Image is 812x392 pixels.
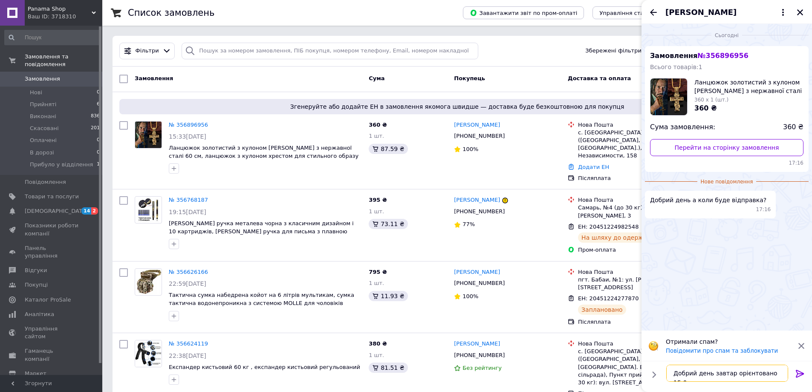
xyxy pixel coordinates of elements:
[169,352,206,359] span: 22:38[DATE]
[369,269,387,275] span: 795 ₴
[135,270,162,293] img: Фото товару
[25,207,88,215] span: [DEMOGRAPHIC_DATA]
[666,348,778,354] button: Повідомити про спам та заблокувати
[454,340,500,348] a: [PERSON_NAME]
[169,145,358,159] span: Ланцюжок золотистий з кулоном [PERSON_NAME] з нержавної сталі 60 см, ланцюжок з кулоном хрестом д...
[25,347,79,363] span: Гаманець компанії
[452,278,506,289] div: [PHONE_NUMBER]
[666,337,792,346] p: Отримали спам?
[25,370,46,377] span: Маркет
[599,10,665,16] span: Управління статусами
[665,7,737,18] span: [PERSON_NAME]
[169,292,354,306] span: Тактична сумка набедрена койот на 6 літрів мультикам, сумка тактична водонепроникна з системою MO...
[578,340,697,348] div: Нова Пошта
[650,122,715,132] span: Сума замовлення:
[650,160,803,167] span: 17:16 12.08.2025
[462,293,478,299] span: 100%
[25,311,54,318] span: Аналітика
[666,365,788,382] textarea: Добрий день завтар орієнтовано 15:
[30,101,56,108] span: Прийняті
[30,113,56,120] span: Виконані
[97,136,100,144] span: 0
[694,78,803,95] span: Ланцюжок золотистий з кулоном [PERSON_NAME] з нержавної сталі 60 см, ланцюжок з кулоном хрестом д...
[578,196,697,204] div: Нова Пошта
[169,220,354,242] a: [PERSON_NAME] ручка металева чорна з класичним дизайном і 10 картриджів, [PERSON_NAME] ручка для ...
[369,197,387,203] span: 395 ₴
[30,89,42,96] span: Нові
[30,125,59,132] span: Скасовані
[91,113,100,120] span: 836
[578,295,639,302] span: ЕН: 20451224277870
[650,196,766,204] span: Добрий день а коли буде відправка?
[452,131,506,142] div: [PHONE_NUMBER]
[369,219,407,229] div: 73.11 ₴
[369,280,384,286] span: 1 шт.
[697,52,748,60] span: № 356896956
[648,341,659,351] img: :face_with_monocle:
[169,122,208,128] a: № 356896956
[650,139,803,156] a: Перейти на сторінку замовлення
[25,53,102,68] span: Замовлення та повідомлення
[25,325,79,340] span: Управління сайтом
[756,206,771,213] span: 17:16 12.08.2025
[783,122,803,132] span: 360 ₴
[135,75,173,81] span: Замовлення
[369,291,407,301] div: 11.93 ₴
[697,178,757,186] span: Нове повідомлення
[648,369,659,380] button: Показати кнопки
[585,47,643,55] span: Збережені фільтри:
[169,133,206,140] span: 15:33[DATE]
[169,269,208,275] a: № 356626166
[578,268,697,276] div: Нова Пошта
[578,348,697,386] div: с. [GEOGRAPHIC_DATA] ([GEOGRAPHIC_DATA], [GEOGRAPHIC_DATA]. Брусилівська сільрада), Пункт прийман...
[97,89,100,96] span: 0
[97,101,100,108] span: 6
[578,305,626,315] div: Заплановано
[462,221,475,227] span: 77%
[454,121,500,129] a: [PERSON_NAME]
[28,13,102,20] div: Ваш ID: 3718310
[369,340,387,347] span: 380 ₴
[578,121,697,129] div: Нова Пошта
[462,365,502,371] span: Без рейтингу
[169,197,208,203] a: № 356768187
[97,161,100,168] span: 1
[648,7,659,17] button: Назад
[182,43,478,59] input: Пошук за номером замовлення, ПІБ покупця, номером телефону, Email, номером накладної
[30,136,57,144] span: Оплачені
[369,133,384,139] span: 1 шт.
[169,364,360,370] a: Експандер кистьовий 60 кг , експандер кистьовий регульований
[665,7,788,18] button: [PERSON_NAME]
[136,47,159,55] span: Фільтри
[650,52,748,60] span: Замовлення
[135,340,162,367] img: Фото товару
[123,102,792,111] span: Згенеруйте або додайте ЕН в замовлення якомога швидше — доставка буде безкоштовною для покупця
[650,64,702,70] span: Всього товарів: 1
[28,5,92,13] span: Panama Shop
[650,78,687,115] img: 6725521729_w160_h160_lantsyuzhok-zolotistij-z.jpg
[454,268,500,276] a: [PERSON_NAME]
[25,281,48,289] span: Покупці
[578,174,697,182] div: Післяплата
[135,122,162,148] img: Фото товару
[97,149,100,157] span: 0
[578,246,697,254] div: Пром-оплата
[4,30,101,45] input: Пошук
[452,350,506,361] div: [PHONE_NUMBER]
[578,204,697,219] div: Самарь, №4 (до 30 кг): ул. [PERSON_NAME], 3
[568,75,631,81] span: Доставка та оплата
[25,193,79,200] span: Товари та послуги
[694,97,728,103] span: 360 x 1 (шт.)
[25,296,71,304] span: Каталог ProSale
[470,9,577,17] span: Завантажити звіт по пром-оплаті
[30,149,54,157] span: В дорозі
[578,318,697,326] div: Післяплата
[369,363,407,373] div: 81.51 ₴
[578,276,697,291] div: пгт. Бабаи, №1: ул. [PERSON_NAME][STREET_ADDRESS]
[169,280,206,287] span: 22:59[DATE]
[25,75,60,83] span: Замовлення
[81,207,91,215] span: 14
[454,196,500,204] a: [PERSON_NAME]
